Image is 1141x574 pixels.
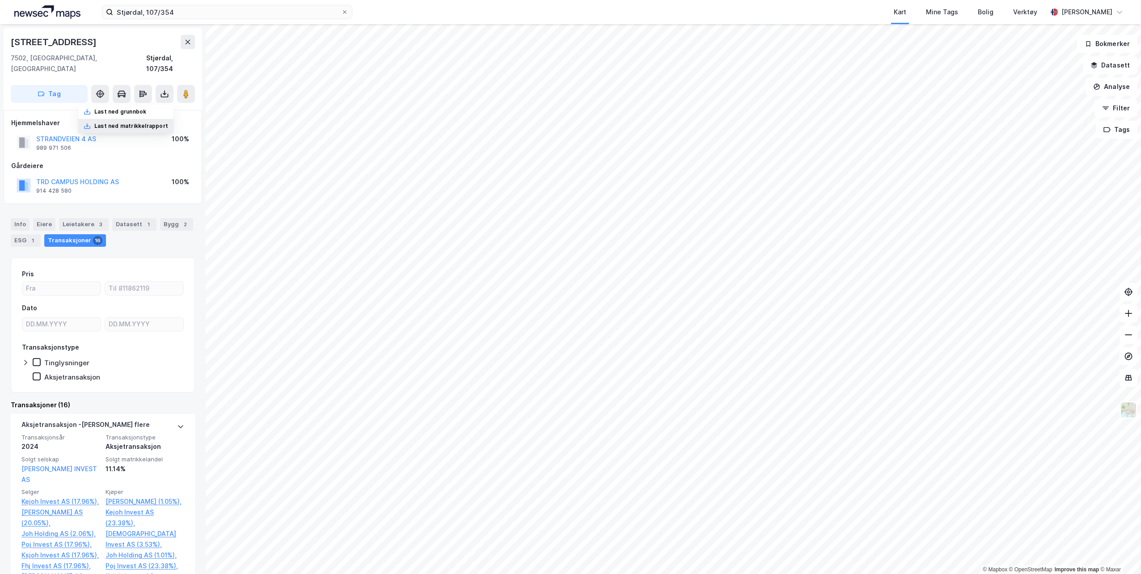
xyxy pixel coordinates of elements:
div: Leietakere [59,218,109,231]
div: ESG [11,234,41,247]
div: Aksjetransaksjon [44,373,100,381]
div: 2 [181,220,190,229]
a: Joh Holding AS (2.06%), [21,528,100,539]
div: Kart [894,7,906,17]
div: 7502, [GEOGRAPHIC_DATA], [GEOGRAPHIC_DATA] [11,53,146,74]
input: DD.MM.YYYY [22,317,101,331]
a: [PERSON_NAME] (1.05%), [106,496,184,507]
a: [PERSON_NAME] AS (20.05%), [21,507,100,528]
div: Stjørdal, 107/354 [146,53,195,74]
span: Solgt matrikkelandel [106,456,184,463]
div: Gårdeiere [11,160,194,171]
div: 1 [144,220,153,229]
div: Datasett [112,218,156,231]
div: Pris [22,269,34,279]
div: Aksjetransaksjon [106,441,184,452]
div: 11.14% [106,464,184,474]
div: Hjemmelshaver [11,118,194,128]
div: Info [11,218,30,231]
div: 989 971 506 [36,144,71,152]
div: 914 428 580 [36,187,72,194]
div: Tinglysninger [44,359,89,367]
div: Last ned matrikkelrapport [94,122,168,130]
button: Analyse [1086,78,1137,96]
span: Solgt selskap [21,456,100,463]
a: Kejoh Invest AS (23.38%), [106,507,184,528]
div: Eiere [33,218,55,231]
input: DD.MM.YYYY [105,317,183,331]
span: Selger [21,488,100,496]
a: Joh Holding AS (1.01%), [106,550,184,561]
div: 3 [96,220,105,229]
img: Z [1120,401,1137,418]
a: Poj Invest AS (17.96%), [21,539,100,550]
div: Dato [22,303,37,313]
a: [PERSON_NAME] INVEST AS [21,465,97,483]
button: Datasett [1083,56,1137,74]
a: Kejoh Invest AS (17.96%), [21,496,100,507]
input: Til 811862119 [105,282,183,295]
button: Tag [11,85,88,103]
input: Søk på adresse, matrikkel, gårdeiere, leietakere eller personer [113,5,341,19]
a: Ksjoh Invest AS (17.96%), [21,550,100,561]
span: Transaksjonsår [21,434,100,441]
iframe: Chat Widget [1096,531,1141,574]
div: Bygg [160,218,193,231]
button: Filter [1095,99,1137,117]
div: Transaksjonstype [22,342,79,353]
span: Transaksjonstype [106,434,184,441]
div: Verktøy [1013,7,1037,17]
button: Tags [1096,121,1137,139]
div: Transaksjoner [44,234,106,247]
a: Fhj Invest AS (17.96%), [21,561,100,571]
a: Improve this map [1055,566,1099,573]
div: 2024 [21,441,100,452]
div: 1 [28,236,37,245]
div: Transaksjoner (16) [11,400,195,410]
div: [PERSON_NAME] [1061,7,1112,17]
span: Kjøper [106,488,184,496]
div: [STREET_ADDRESS] [11,35,98,49]
div: Bolig [978,7,993,17]
a: Mapbox [983,566,1007,573]
div: Aksjetransaksjon - [PERSON_NAME] flere [21,419,150,434]
div: 100% [172,177,189,187]
div: Mine Tags [926,7,958,17]
img: logo.a4113a55bc3d86da70a041830d287a7e.svg [14,5,80,19]
div: Last ned grunnbok [94,108,146,115]
a: Poj Invest AS (23.38%), [106,561,184,571]
button: Bokmerker [1077,35,1137,53]
a: [DEMOGRAPHIC_DATA] Invest AS (3.53%), [106,528,184,550]
div: 100% [172,134,189,144]
input: Fra [22,282,101,295]
div: 16 [93,236,102,245]
a: OpenStreetMap [1009,566,1052,573]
